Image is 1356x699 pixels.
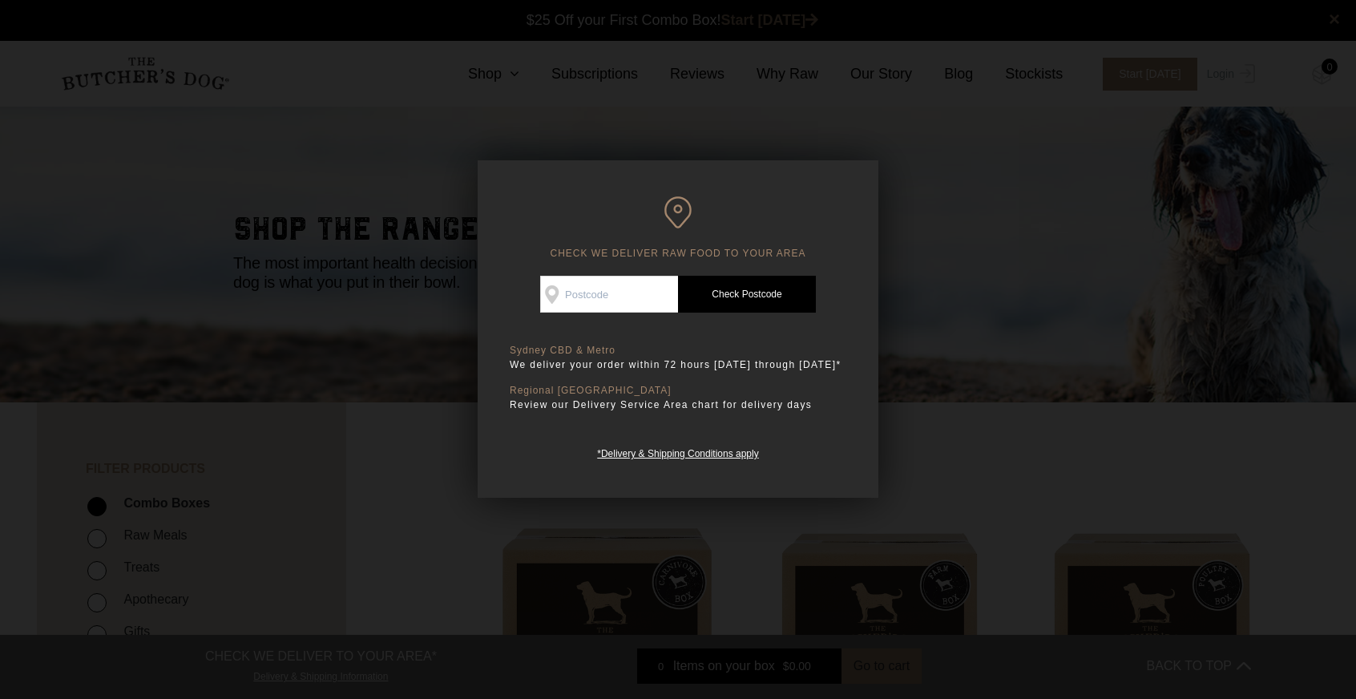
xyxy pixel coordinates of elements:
[510,385,846,397] p: Regional [GEOGRAPHIC_DATA]
[510,345,846,357] p: Sydney CBD & Metro
[510,357,846,373] p: We deliver your order within 72 hours [DATE] through [DATE]*
[510,196,846,260] h6: CHECK WE DELIVER RAW FOOD TO YOUR AREA
[510,397,846,413] p: Review our Delivery Service Area chart for delivery days
[678,276,816,313] a: Check Postcode
[540,276,678,313] input: Postcode
[597,444,758,459] a: *Delivery & Shipping Conditions apply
